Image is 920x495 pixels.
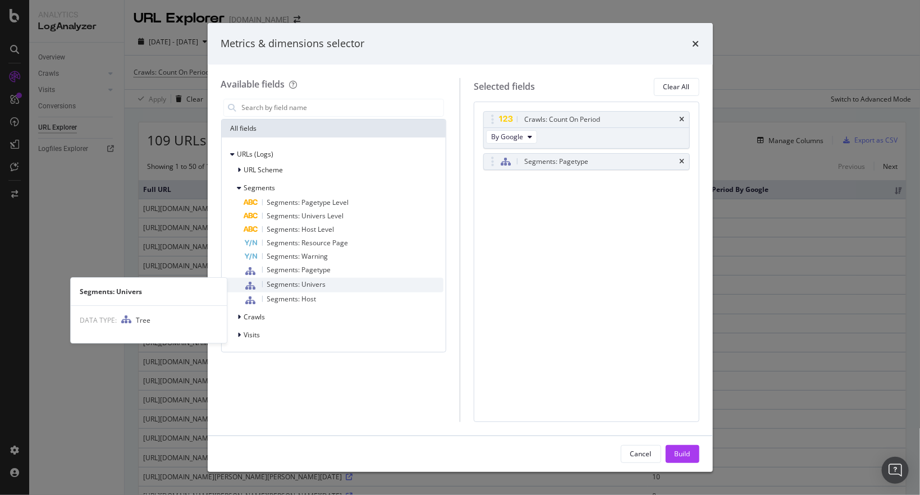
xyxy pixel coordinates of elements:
[222,120,446,137] div: All fields
[882,457,909,484] div: Open Intercom Messenger
[630,449,652,459] div: Cancel
[241,99,444,116] input: Search by field name
[71,287,227,296] div: Segments: Univers
[221,36,365,51] div: Metrics & dimensions selector
[524,114,600,125] div: Crawls: Count On Period
[244,330,260,340] span: Visits
[267,251,328,261] span: Segments: Warning
[675,449,690,459] div: Build
[267,224,335,234] span: Segments: Host Level
[483,153,690,170] div: Segments: Pagetypetimes
[244,183,276,192] span: Segments
[267,238,349,247] span: Segments: Resource Page
[654,78,699,96] button: Clear All
[491,132,523,141] span: By Google
[680,116,685,123] div: times
[680,158,685,165] div: times
[267,279,326,289] span: Segments: Univers
[621,445,661,463] button: Cancel
[267,294,317,304] span: Segments: Host
[693,36,699,51] div: times
[483,111,690,149] div: Crawls: Count On PeriodtimesBy Google
[221,78,285,90] div: Available fields
[524,156,588,167] div: Segments: Pagetype
[474,80,535,93] div: Selected fields
[267,198,349,207] span: Segments: Pagetype Level
[244,312,266,322] span: Crawls
[663,82,690,91] div: Clear All
[267,211,344,221] span: Segments: Univers Level
[666,445,699,463] button: Build
[244,165,283,175] span: URL Scheme
[486,130,537,144] button: By Google
[208,23,713,472] div: modal
[267,265,331,274] span: Segments: Pagetype
[237,149,274,159] span: URLs (Logs)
